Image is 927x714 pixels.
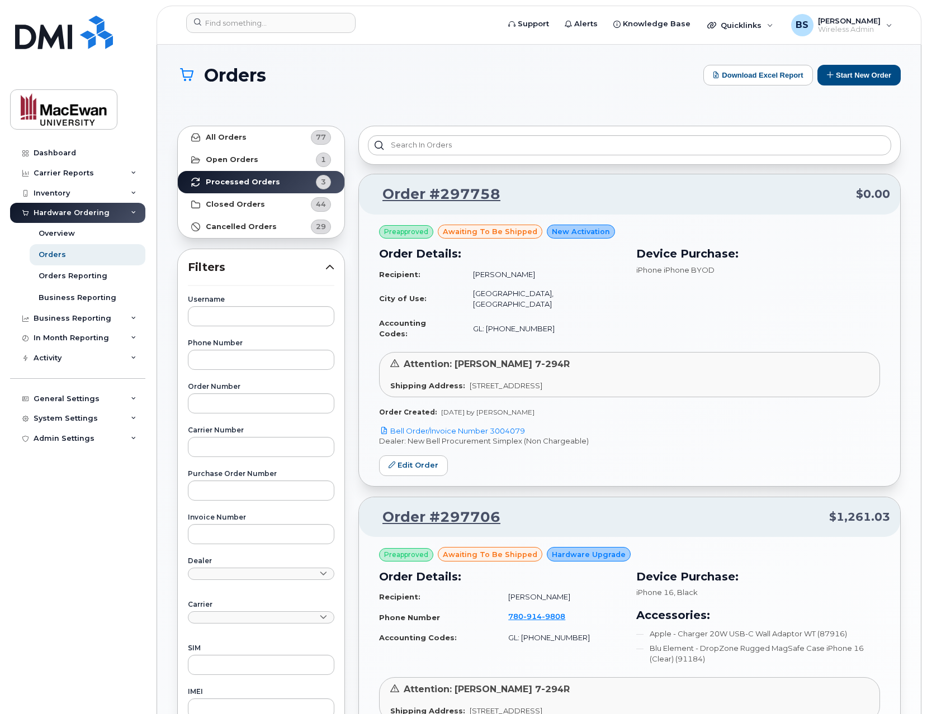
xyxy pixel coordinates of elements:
[443,549,537,560] span: awaiting to be shipped
[463,313,623,343] td: GL: [PHONE_NUMBER]
[498,587,623,607] td: [PERSON_NAME]
[204,65,266,85] span: Orders
[188,688,334,695] label: IMEI
[523,612,542,621] span: 914
[178,126,344,149] a: All Orders77
[379,568,623,585] h3: Order Details:
[379,270,420,279] strong: Recipient:
[817,65,901,85] button: Start New Order
[379,408,437,416] strong: Order Created:
[508,612,565,621] span: 780
[404,359,570,369] span: Attention: [PERSON_NAME] 7-294R
[636,588,674,597] span: iPhone 16
[384,550,428,560] span: Preapproved
[384,227,428,237] span: Preapproved
[552,226,610,237] span: New Activation
[206,133,247,142] strong: All Orders
[188,558,334,564] label: Dealer
[369,507,500,527] a: Order #297706
[206,200,265,209] strong: Closed Orders
[443,226,537,237] span: awaiting to be shipped
[636,265,715,274] span: iPhone iPhone BYOD
[188,259,325,275] span: Filters
[178,171,344,193] a: Processed Orders3
[470,381,542,390] span: [STREET_ADDRESS]
[316,132,326,142] span: 77
[368,135,891,155] input: Search in orders
[188,383,334,390] label: Order Number
[379,294,427,303] strong: City of Use:
[379,245,623,262] h3: Order Details:
[188,296,334,303] label: Username
[188,470,334,477] label: Purchase Order Number
[188,514,334,521] label: Invoice Number
[856,186,890,202] span: $0.00
[552,549,626,560] span: Hardware Upgrade
[316,221,326,232] span: 29
[636,643,880,664] li: Blu Element - DropZone Rugged MagSafe Case iPhone 16 (Clear) (91184)
[404,684,570,694] span: Attention: [PERSON_NAME] 7-294R
[542,612,565,621] span: 9808
[379,633,457,642] strong: Accounting Codes:
[369,184,500,204] a: Order #297758
[379,592,420,601] strong: Recipient:
[178,193,344,216] a: Closed Orders44
[321,177,326,187] span: 3
[178,216,344,238] a: Cancelled Orders29
[390,381,465,390] strong: Shipping Address:
[206,155,258,164] strong: Open Orders
[636,629,880,639] li: Apple - Charger 20W USB-C Wall Adaptor WT (87916)
[463,265,623,284] td: [PERSON_NAME]
[379,426,525,435] a: Bell Order/Invoice Number 3004079
[321,154,326,165] span: 1
[178,149,344,171] a: Open Orders1
[441,408,535,416] span: [DATE] by [PERSON_NAME]
[188,340,334,346] label: Phone Number
[636,245,880,262] h3: Device Purchase:
[379,455,448,476] a: Edit Order
[703,65,813,85] button: Download Excel Report
[188,427,334,434] label: Carrier Number
[829,509,890,525] span: $1,261.03
[636,607,880,623] h3: Accessories:
[316,199,326,210] span: 44
[379,436,880,446] p: Dealer: New Bell Procurement Simplex (Non Chargeable)
[636,568,880,585] h3: Device Purchase:
[206,178,280,187] strong: Processed Orders
[463,284,623,313] td: [GEOGRAPHIC_DATA], [GEOGRAPHIC_DATA]
[188,645,334,651] label: SIM
[188,601,334,608] label: Carrier
[498,628,623,648] td: GL: [PHONE_NUMBER]
[508,612,579,621] a: 7809149808
[379,613,440,622] strong: Phone Number
[379,318,426,338] strong: Accounting Codes:
[206,222,277,231] strong: Cancelled Orders
[674,588,698,597] span: , Black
